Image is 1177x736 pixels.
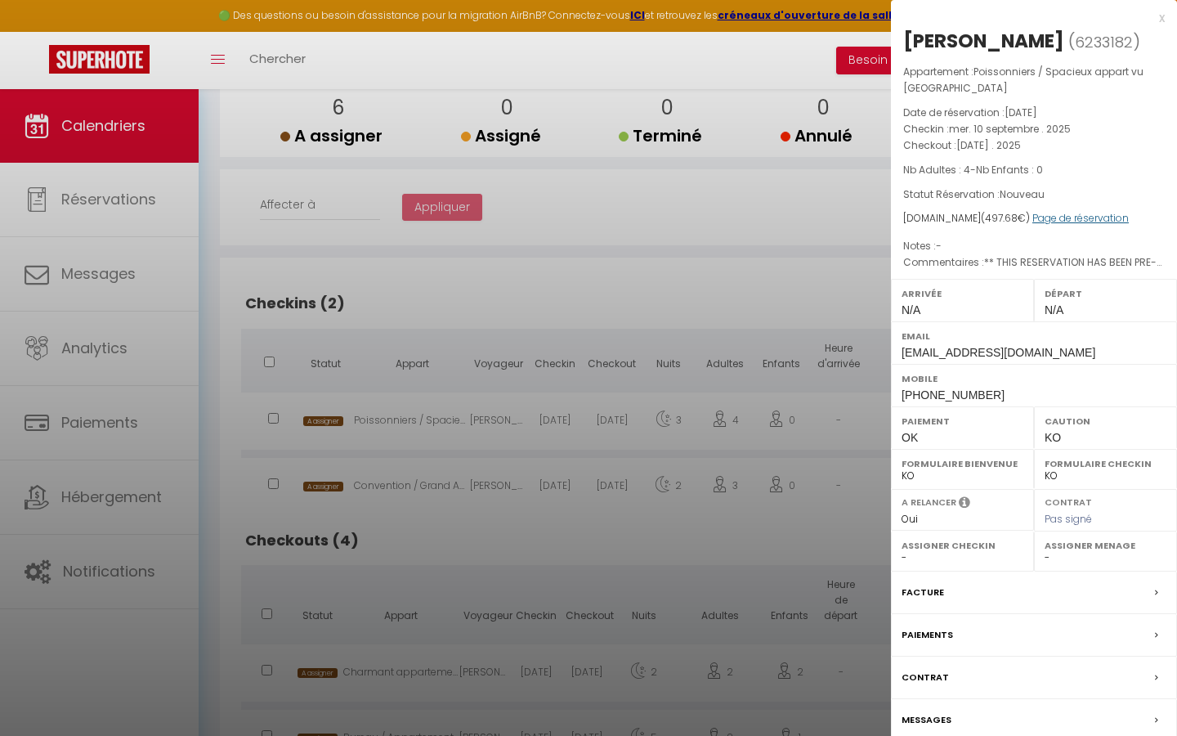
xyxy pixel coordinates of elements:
label: Paiement [902,413,1023,429]
span: [EMAIL_ADDRESS][DOMAIN_NAME] [902,346,1095,359]
i: Sélectionner OUI si vous souhaiter envoyer les séquences de messages post-checkout [959,496,970,514]
label: Départ [1045,285,1166,302]
span: 497.68 [985,211,1018,225]
span: OK [902,431,918,444]
span: Nouveau [1000,187,1045,201]
p: Checkout : [903,137,1165,154]
span: Pas signé [1045,512,1092,526]
span: 6233182 [1075,32,1133,52]
label: Messages [902,711,951,729]
span: Nb Adultes : 4 [903,163,970,177]
span: [DATE] . 2025 [956,138,1021,152]
span: mer. 10 septembre . 2025 [949,122,1071,136]
span: Poissonniers / Spacieux appart vu [GEOGRAPHIC_DATA] [903,65,1143,95]
label: Formulaire Bienvenue [902,456,1023,472]
label: Mobile [902,370,1166,387]
span: Nb Enfants : 0 [976,163,1043,177]
button: Ouvrir le widget de chat LiveChat [13,7,62,56]
label: Assigner Checkin [902,537,1023,554]
span: - [936,239,942,253]
a: Page de réservation [1032,211,1129,225]
p: Checkin : [903,121,1165,137]
p: Statut Réservation : [903,186,1165,203]
p: Date de réservation : [903,105,1165,121]
span: [PHONE_NUMBER] [902,388,1005,402]
div: [PERSON_NAME] [903,28,1064,54]
span: N/A [902,303,920,316]
span: KO [1045,431,1061,444]
label: Contrat [1045,496,1092,506]
span: [DATE] [1005,105,1037,119]
div: [DOMAIN_NAME] [903,211,1165,227]
p: Appartement : [903,64,1165,96]
label: Paiements [902,626,953,644]
p: Commentaires : [903,254,1165,271]
p: - [903,162,1165,178]
label: Assigner Menage [1045,537,1166,554]
label: Facture [902,584,944,601]
span: N/A [1045,303,1063,316]
p: Notes : [903,238,1165,254]
label: Arrivée [902,285,1023,302]
span: ( ) [1068,30,1140,53]
label: Contrat [902,669,949,686]
label: A relancer [902,496,956,509]
div: x [891,8,1165,28]
label: Email [902,328,1166,344]
label: Formulaire Checkin [1045,456,1166,472]
label: Caution [1045,413,1166,429]
span: ( €) [981,211,1030,225]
